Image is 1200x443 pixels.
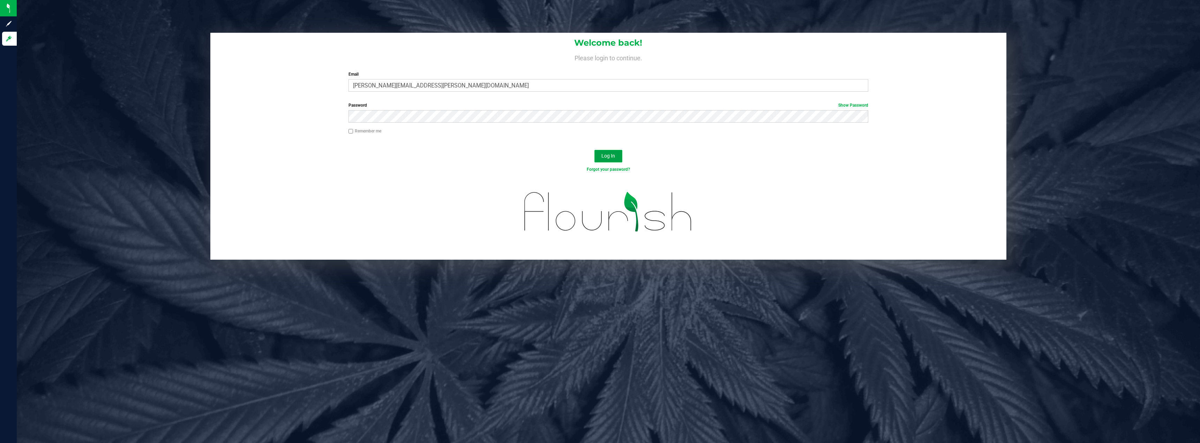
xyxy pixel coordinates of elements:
img: flourish_logo.svg [509,180,708,244]
inline-svg: Sign up [5,20,12,27]
span: Password [348,103,367,108]
label: Remember me [348,128,381,134]
a: Show Password [838,103,868,108]
h1: Welcome back! [210,38,1006,47]
label: Email [348,71,869,77]
button: Log In [594,150,622,162]
inline-svg: Log in [5,35,12,42]
input: Remember me [348,129,353,134]
h4: Please login to continue. [210,53,1006,61]
span: Log In [601,153,615,159]
a: Forgot your password? [587,167,630,172]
